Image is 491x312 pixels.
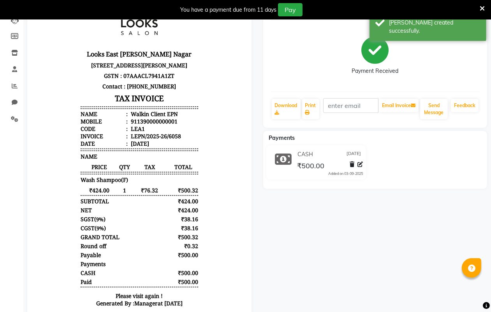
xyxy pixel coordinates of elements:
[46,151,62,159] span: NAME
[46,196,74,203] div: SUBTOTAL
[133,214,164,221] div: ₹38.16
[347,150,361,159] span: [DATE]
[46,79,163,90] p: Contact : [PHONE_NUMBER]
[133,268,164,275] div: ₹500.00
[96,162,134,169] span: TAX
[133,250,164,257] div: ₹500.00
[46,109,93,116] div: Name
[83,162,96,169] span: QTY
[134,162,163,169] span: TOTAL
[46,205,57,212] div: NET
[91,116,93,123] span: :
[62,223,69,230] span: 9%
[420,99,448,119] button: Send Message
[91,131,93,138] span: :
[46,58,163,69] p: [STREET_ADDRESS][PERSON_NAME]
[46,291,163,298] p: Please visit again !
[91,138,93,146] span: :
[352,67,398,76] div: Payment Received
[133,223,164,230] div: ₹38.16
[133,277,164,284] div: ₹500.00
[96,185,134,192] span: ₹76.32
[46,90,163,104] h3: TAX INVOICE
[46,123,93,131] div: Code
[134,185,163,192] span: ₹500.32
[46,223,60,230] span: CGST
[61,214,69,221] span: 9%
[46,214,70,221] div: ( )
[46,69,163,79] p: GSTN : 07AAACL7941A1ZT
[46,268,60,275] span: CASH
[272,99,301,119] a: Download
[297,150,313,159] span: CASH
[451,99,479,112] a: Feedback
[91,109,93,116] span: :
[133,232,164,239] div: ₹500.32
[302,99,319,119] a: Print
[323,98,378,113] input: enter email
[46,214,59,221] span: SGST
[46,241,71,248] div: Round off
[328,171,363,176] div: Added on 03-09-2025
[46,223,71,230] div: ( )
[46,298,163,305] div: Generated By : at [DATE]
[297,161,324,172] span: ₹500.00
[46,131,93,138] div: Invoice
[46,138,93,146] div: Date
[379,99,419,112] button: Email Invoice
[133,241,164,248] div: ₹0.32
[46,259,70,266] div: Payments
[46,175,93,182] span: Wash Shampoo(F)
[94,138,114,146] div: [DATE]
[91,123,93,131] span: :
[75,6,134,45] img: file_1756102296842.jpg
[389,19,480,35] div: Bill created successfully.
[269,134,295,141] span: Payments
[94,116,143,123] div: 911390000000001
[133,205,164,212] div: ₹424.00
[46,232,84,239] div: GRAND TOTAL
[94,123,110,131] div: LEA1
[83,185,96,192] span: 1
[99,298,123,305] span: Manager
[46,47,163,58] h3: Looks East [PERSON_NAME] Nagar
[180,6,276,14] div: You have a payment due from 11 days
[94,109,143,116] div: Walkin Client EPN
[46,162,83,169] span: PRICE
[46,116,93,123] div: Mobile
[46,185,83,192] span: ₹424.00
[278,3,303,16] button: Pay
[133,196,164,203] div: ₹424.00
[46,250,66,257] div: Payable
[46,277,57,284] div: Paid
[94,131,146,138] div: LEPN/2025-26/6058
